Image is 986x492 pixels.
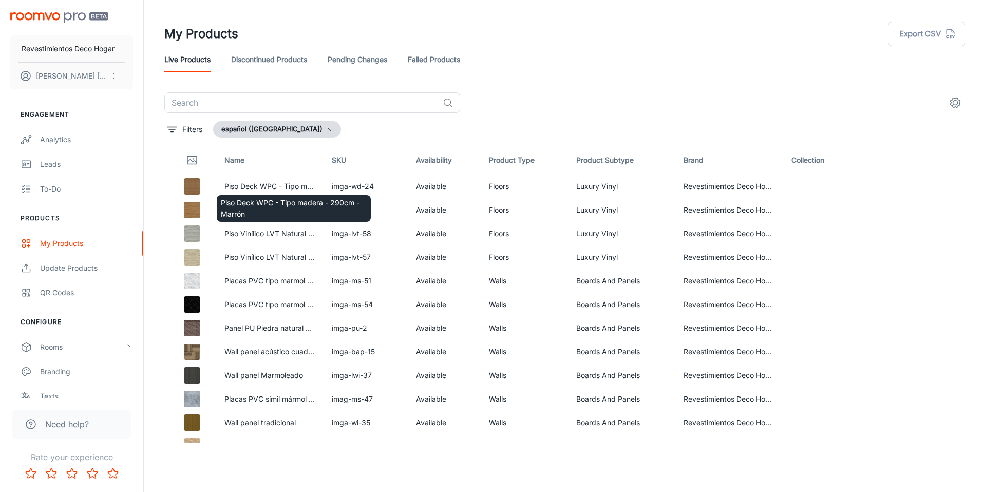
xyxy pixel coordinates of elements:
[568,222,676,245] td: Luxury Vinyl
[481,175,567,198] td: Floors
[568,175,676,198] td: Luxury Vinyl
[481,293,567,316] td: Walls
[408,175,481,198] td: Available
[568,269,676,293] td: Boards And Panels
[224,276,363,285] a: Placas PVC tipo marmol - Mármol vetado
[568,364,676,387] td: Boards And Panels
[328,47,387,72] a: Pending Changes
[62,463,82,484] button: Rate 3 star
[481,411,567,434] td: Walls
[675,387,783,411] td: Revestimientos Deco Hogar
[45,418,89,430] span: Need help?
[10,35,133,62] button: Revestimientos Deco Hogar
[408,411,481,434] td: Available
[324,175,408,198] td: imga-wd-24
[408,434,481,458] td: Available
[675,146,783,175] th: Brand
[481,340,567,364] td: Walls
[675,434,783,458] td: Revestimientos Deco Hogar
[945,92,965,113] button: settings
[164,47,211,72] a: Live Products
[40,391,133,402] div: Texts
[10,12,108,23] img: Roomvo PRO Beta
[224,253,327,261] a: Piso Vinílico LVT Natural - Lino
[568,146,676,175] th: Product Subtype
[481,387,567,411] td: Walls
[675,293,783,316] td: Revestimientos Deco Hogar
[408,387,481,411] td: Available
[481,198,567,222] td: Floors
[182,124,202,135] p: Filters
[40,366,133,377] div: Branding
[481,269,567,293] td: Walls
[675,269,783,293] td: Revestimientos Deco Hogar
[164,92,439,113] input: Search
[675,198,783,222] td: Revestimientos Deco Hogar
[675,364,783,387] td: Revestimientos Deco Hogar
[213,121,341,138] button: español ([GEOGRAPHIC_DATA])
[224,182,389,191] a: Piso Deck WPC - Tipo madera - 290cm - Marrón
[221,197,367,220] p: Piso Deck WPC - Tipo madera - 290cm - Marrón
[164,121,205,138] button: filter
[888,22,965,46] button: Export CSV
[675,411,783,434] td: Revestimientos Deco Hogar
[216,146,324,175] th: Name
[568,198,676,222] td: Luxury Vinyl
[40,342,125,353] div: Rooms
[164,25,238,43] h1: My Products
[82,463,103,484] button: Rate 4 star
[408,316,481,340] td: Available
[224,394,414,403] a: Placas PVC símil mármol (Placas A y B) - Mármol Pizarra
[783,146,858,175] th: Collection
[675,245,783,269] td: Revestimientos Deco Hogar
[568,387,676,411] td: Boards And Panels
[408,198,481,222] td: Available
[408,269,481,293] td: Available
[21,463,41,484] button: Rate 1 star
[8,451,135,463] p: Rate your experience
[675,316,783,340] td: Revestimientos Deco Hogar
[568,340,676,364] td: Boards And Panels
[324,293,408,316] td: imga-ms-54
[41,463,62,484] button: Rate 2 star
[408,47,460,72] a: Failed Products
[324,222,408,245] td: imga-lvt-58
[408,340,481,364] td: Available
[568,434,676,458] td: Boards And Panels
[224,300,359,309] a: Placas PVC tipo marmol - Mármol negro
[568,411,676,434] td: Boards And Panels
[36,70,108,82] p: [PERSON_NAME] [PERSON_NAME]
[408,222,481,245] td: Available
[481,434,567,458] td: Walls
[40,287,133,298] div: QR Codes
[568,293,676,316] td: Boards And Panels
[103,463,123,484] button: Rate 5 star
[408,364,481,387] td: Available
[224,229,326,238] a: Piso Vinílico LVT Natural - Gris
[481,364,567,387] td: Walls
[408,293,481,316] td: Available
[324,364,408,387] td: imga-lwi-37
[675,340,783,364] td: Revestimientos Deco Hogar
[481,245,567,269] td: Floors
[408,146,481,175] th: Availability
[324,146,408,175] th: SKU
[224,418,296,427] a: Wall panel tradicional
[675,222,783,245] td: Revestimientos Deco Hogar
[481,316,567,340] td: Walls
[224,442,349,450] a: Panel PU Piedra irregular - Mix Beige
[324,269,408,293] td: imga-ms-51
[324,434,408,458] td: imga-pu-10
[324,411,408,434] td: imga-wi-35
[40,262,133,274] div: Update Products
[675,175,783,198] td: Revestimientos Deco Hogar
[568,245,676,269] td: Luxury Vinyl
[481,146,567,175] th: Product Type
[40,238,133,249] div: My Products
[40,183,133,195] div: To-do
[224,371,303,380] a: Wall panel Marmoleado
[186,154,198,166] svg: Thumbnail
[40,134,133,145] div: Analytics
[231,47,307,72] a: Discontinued Products
[22,43,115,54] p: Revestimientos Deco Hogar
